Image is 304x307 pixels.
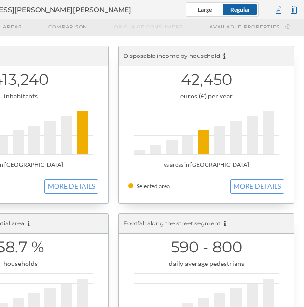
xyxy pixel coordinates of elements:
[137,182,170,190] span: Selected area
[128,259,284,268] div: daily average pedestrians
[119,214,294,234] div: Footfall along the street segment
[128,238,284,256] h1: 590 - 800
[209,23,280,30] span: Available properties
[230,6,250,13] span: Regular
[114,23,183,30] span: Origin of consumers
[119,46,294,66] div: Disposable income by household
[128,91,284,101] div: euros (€) per year
[128,160,284,169] div: vs areas in [GEOGRAPHIC_DATA]
[48,23,87,30] span: Comparison
[198,6,212,13] span: Large
[44,179,98,194] button: MORE DETAILS
[128,70,284,89] h1: 42,450
[19,7,54,15] span: Soporte
[230,179,284,194] button: MORE DETAILS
